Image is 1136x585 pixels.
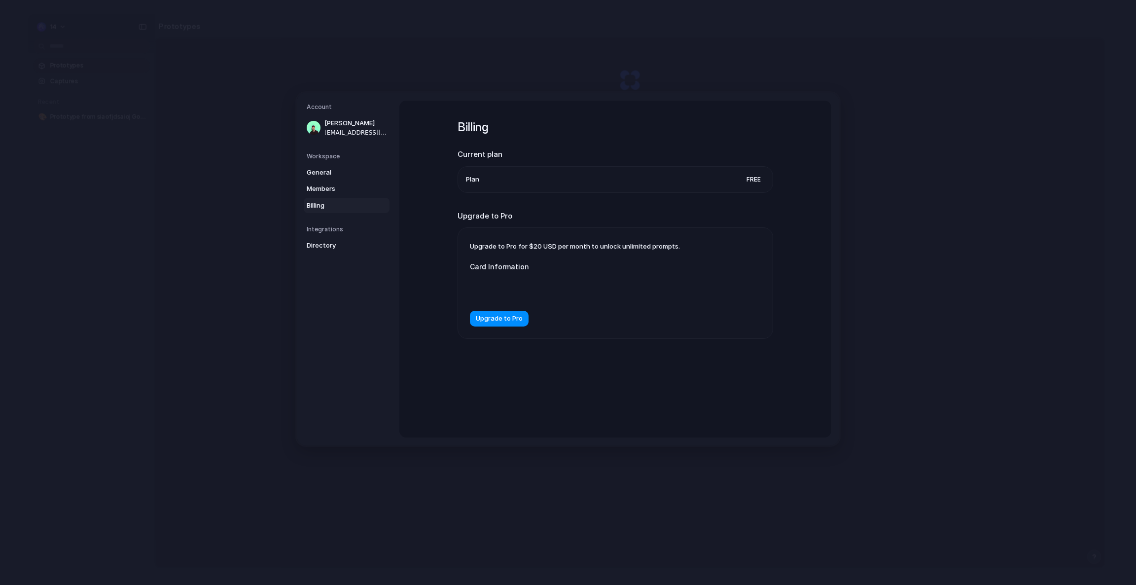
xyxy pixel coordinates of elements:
[478,284,659,293] iframe: Secure card payment input frame
[307,168,370,178] span: General
[307,103,390,111] h5: Account
[304,165,390,181] a: General
[458,211,773,222] h2: Upgrade to Pro
[458,118,773,136] h1: Billing
[470,311,529,327] button: Upgrade to Pro
[458,149,773,160] h2: Current plan
[304,115,390,140] a: [PERSON_NAME][EMAIL_ADDRESS][DOMAIN_NAME]
[307,152,390,161] h5: Workspace
[470,242,680,250] span: Upgrade to Pro for $20 USD per month to unlock unlimited prompts.
[307,184,370,194] span: Members
[470,261,667,272] label: Card Information
[307,225,390,234] h5: Integrations
[304,238,390,254] a: Directory
[304,181,390,197] a: Members
[307,201,370,211] span: Billing
[324,118,388,128] span: [PERSON_NAME]
[324,128,388,137] span: [EMAIL_ADDRESS][DOMAIN_NAME]
[466,175,479,184] span: Plan
[307,241,370,251] span: Directory
[304,198,390,214] a: Billing
[743,175,765,184] span: Free
[476,314,523,324] span: Upgrade to Pro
